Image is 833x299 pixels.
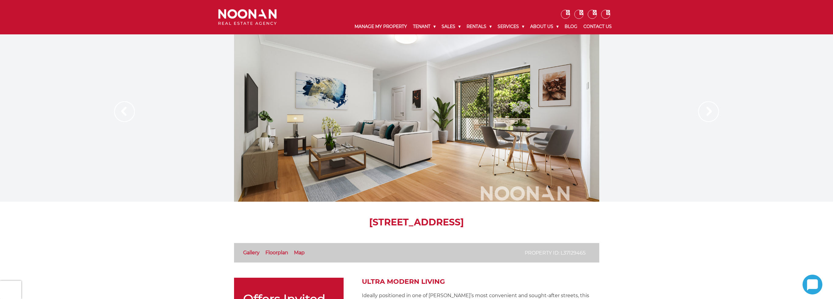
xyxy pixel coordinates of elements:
a: Floorplan [265,250,288,256]
img: Arrow slider [698,101,719,122]
img: Arrow slider [114,101,135,122]
a: Blog [562,19,580,34]
a: Tenant [410,19,439,34]
a: Manage My Property [352,19,410,34]
a: Sales [439,19,464,34]
a: Map [294,250,305,256]
a: About Us [527,19,562,34]
h2: Ultra Modern Living [362,278,599,286]
p: Property ID: L37129465 [525,249,586,257]
img: Noonan Real Estate Agency [218,9,277,25]
a: Gallery [243,250,260,256]
h1: [STREET_ADDRESS] [234,217,599,228]
a: Contact Us [580,19,615,34]
a: Services [495,19,527,34]
a: Rentals [464,19,495,34]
